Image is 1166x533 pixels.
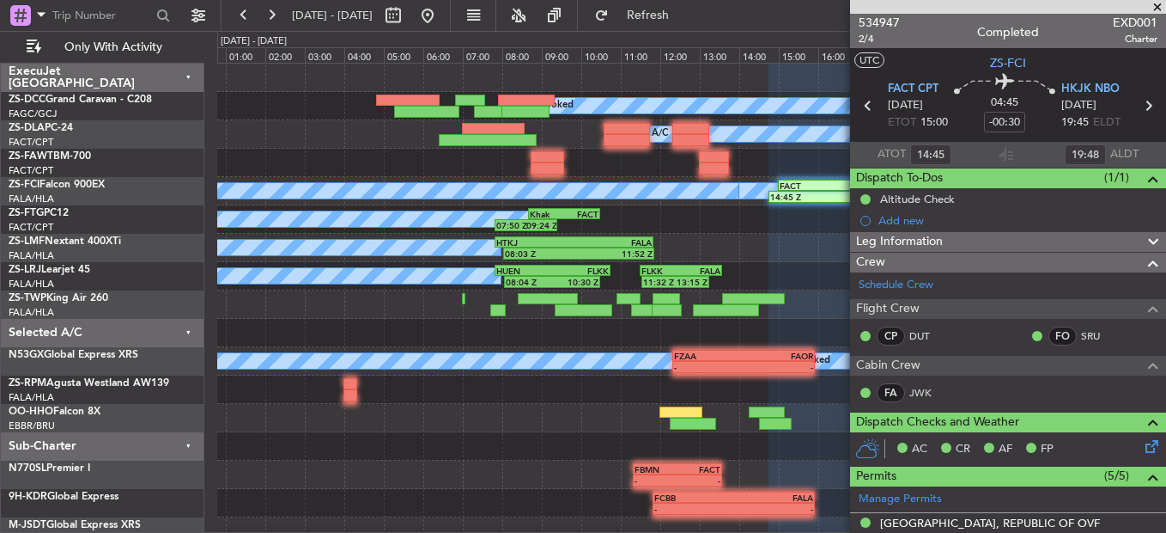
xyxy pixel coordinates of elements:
[677,475,720,486] div: -
[1104,467,1129,485] span: (5/5)
[9,180,39,190] span: ZS-FCI
[9,249,54,262] a: FALA/HLA
[912,441,927,458] span: AC
[635,464,677,475] div: FBMN
[9,520,46,530] span: M-JSDT
[675,277,707,287] div: 13:15 Z
[635,475,677,486] div: -
[9,221,53,234] a: FACT/CPT
[700,47,739,63] div: 13:00
[1113,32,1157,46] span: Charter
[674,351,744,361] div: FZAA
[652,121,706,147] div: A/C Booked
[564,209,598,219] div: FACT
[581,47,621,63] div: 10:00
[9,164,53,177] a: FACT/CPT
[9,350,138,360] a: N53GXGlobal Express XRS
[859,32,900,46] span: 2/4
[526,220,556,230] div: 09:24 Z
[1093,114,1120,132] span: ELDT
[9,123,45,133] span: ZS-DLA
[910,144,951,165] input: --:--
[654,493,733,503] div: FCBB
[344,47,384,63] div: 04:00
[530,209,564,219] div: Khak
[681,266,720,276] div: FALA
[9,407,53,417] span: OO-HHO
[9,463,90,474] a: N770SLPremier I
[9,391,54,404] a: FALA/HLA
[9,378,46,389] span: ZS-RPM
[877,327,905,346] div: CP
[1061,114,1089,132] span: 19:45
[265,47,305,63] div: 02:00
[854,52,884,68] button: UTC
[9,123,73,133] a: ZS-DLAPC-24
[9,463,46,474] span: N770SL
[9,492,47,502] span: 9H-KDR
[990,54,1026,72] span: ZS-FCI
[654,504,733,514] div: -
[856,356,920,376] span: Cabin Crew
[9,265,41,275] span: ZS-LRJ
[880,192,955,206] div: Altitude Check
[1065,144,1106,165] input: --:--
[1048,327,1077,346] div: FO
[856,467,896,487] span: Permits
[888,81,938,98] span: FACT CPT
[505,248,579,259] div: 08:03 Z
[9,520,141,530] a: M-JSDTGlobal Express XRS
[552,277,598,287] div: 10:30 Z
[463,47,502,63] div: 07:00
[9,293,108,303] a: ZS-TWPKing Air 260
[920,114,948,132] span: 15:00
[878,146,906,163] span: ATOT
[977,23,1039,41] div: Completed
[496,220,525,230] div: 07:50 Z
[496,266,552,276] div: HUEN
[878,213,1157,228] div: Add new
[9,208,69,218] a: ZS-FTGPC12
[9,492,118,502] a: 9H-KDRGlobal Express
[643,277,676,287] div: 11:32 Z
[621,47,660,63] div: 11:00
[780,181,873,191] div: FACT
[9,151,91,162] a: ZS-FAWTBM-700
[496,237,574,248] div: HTKJ
[9,407,100,417] a: OO-HHOFalcon 8X
[9,350,44,360] span: N53GX
[9,236,45,247] span: ZS-LMF
[877,383,905,402] div: FA
[856,232,943,252] span: Leg Information
[9,306,54,319] a: FALA/HLA
[1061,97,1096,114] span: [DATE]
[999,441,1012,458] span: AF
[553,266,609,276] div: FLKK
[9,193,54,205] a: FALA/HLA
[45,41,181,53] span: Only With Activity
[292,8,373,23] span: [DATE] - [DATE]
[502,47,542,63] div: 08:00
[1113,14,1157,32] span: EXD001
[9,151,47,162] span: ZS-FAW
[856,168,943,188] span: Dispatch To-Dos
[9,95,152,105] a: ZS-DCCGrand Caravan - C208
[1104,168,1129,187] span: (1/1)
[734,504,813,514] div: -
[859,277,933,294] a: Schedule Crew
[888,114,916,132] span: ETOT
[9,293,46,303] span: ZS-TWP
[19,34,186,61] button: Only With Activity
[9,208,44,218] span: ZS-FTG
[384,47,423,63] div: 05:00
[734,493,813,503] div: FALA
[9,180,105,190] a: ZS-FCIFalcon 900EX
[1110,146,1139,163] span: ALDT
[660,47,700,63] div: 12:00
[856,413,1019,432] span: Dispatch Checks and Weather
[859,491,942,508] a: Manage Permits
[909,328,948,344] a: DUT
[226,47,265,63] div: 01:00
[506,277,552,287] div: 08:04 Z
[542,47,581,63] div: 09:00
